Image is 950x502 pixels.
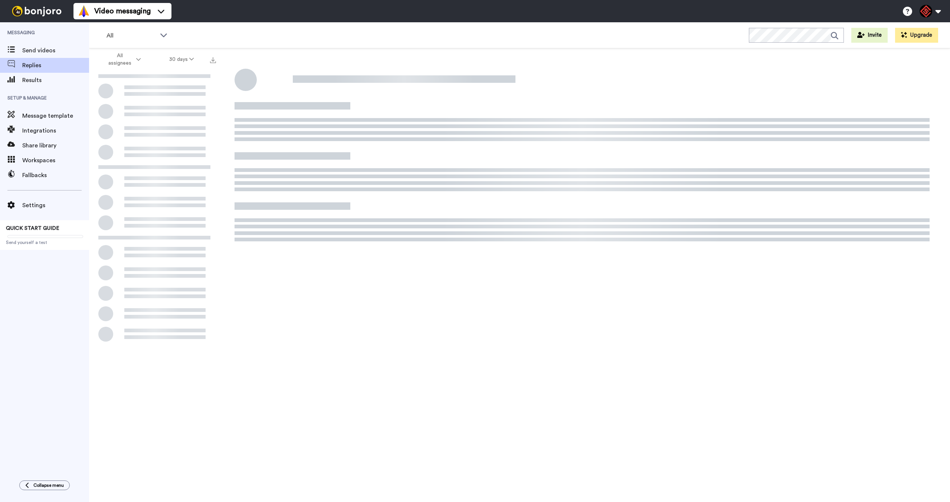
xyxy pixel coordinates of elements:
img: export.svg [210,57,216,63]
span: Message template [22,111,89,120]
span: Settings [22,201,89,210]
span: All [107,31,156,40]
span: All assignees [105,52,135,67]
span: Share library [22,141,89,150]
span: Results [22,76,89,85]
span: Replies [22,61,89,70]
img: vm-color.svg [78,5,90,17]
button: All assignees [91,49,155,70]
span: Collapse menu [33,482,64,488]
button: Export all results that match these filters now. [208,54,218,65]
span: Fallbacks [22,171,89,180]
span: Integrations [22,126,89,135]
span: Workspaces [22,156,89,165]
button: Invite [851,28,888,43]
span: Send yourself a test [6,239,83,245]
button: Upgrade [895,28,938,43]
span: QUICK START GUIDE [6,226,59,231]
img: bj-logo-header-white.svg [9,6,65,16]
button: 30 days [155,53,208,66]
button: Collapse menu [19,480,70,490]
span: Video messaging [94,6,151,16]
span: Send videos [22,46,89,55]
